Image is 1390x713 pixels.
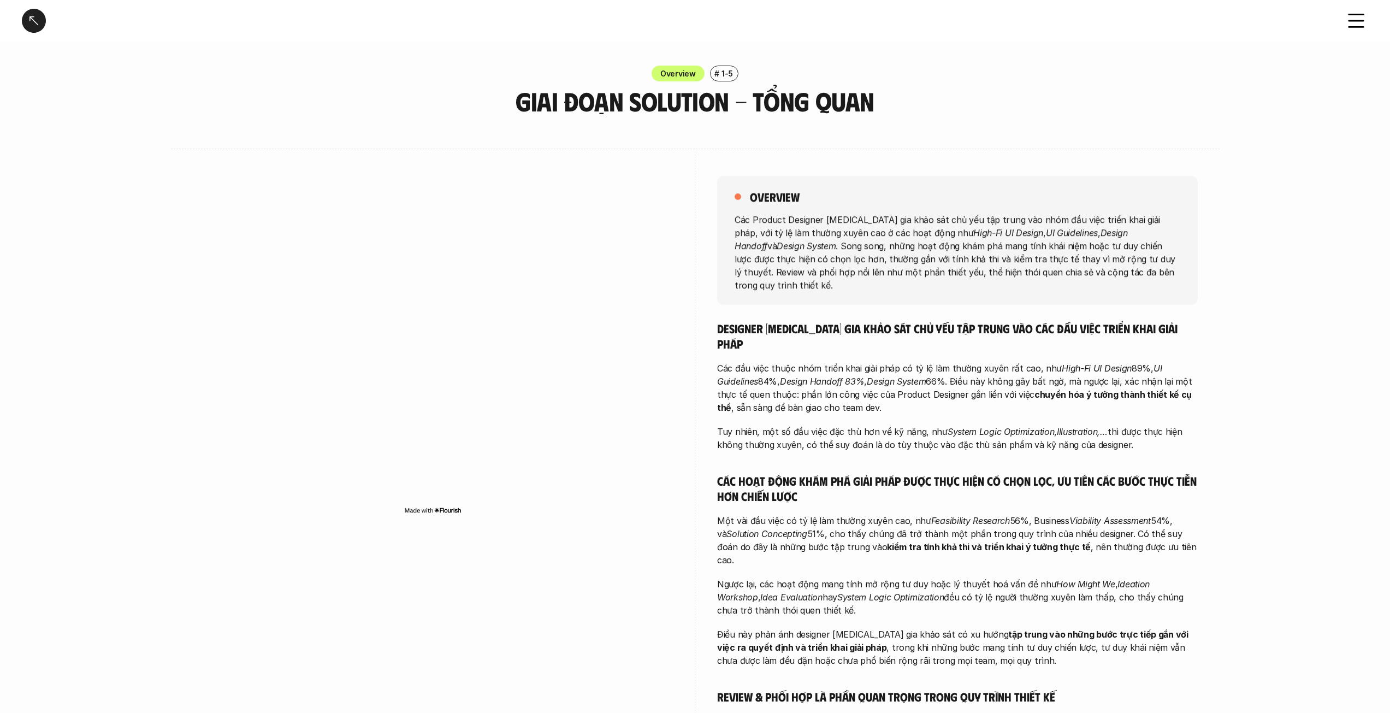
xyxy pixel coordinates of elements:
[717,514,1198,567] p: Một vài đầu việc có tỷ lệ làm thường xuyên cao, như 56%, Business 54%, và 51%, cho thấy chúng đã ...
[193,176,673,504] iframe: Interactive or visual content
[1069,515,1151,526] em: Viability Assessment
[463,87,927,116] h3: Giai đoạn Solution - Tổng quan
[717,578,1198,617] p: Ngược lại, các hoạt động mang tính mở rộng tư duy hoặc lý thuyết hoá vấn đề như , , hay đều có tỷ...
[717,362,1198,414] p: Các đầu việc thuộc nhóm triển khai giải pháp có tỷ lệ làm thường xuyên rất cao, như 89%, 84%, , 6...
[660,68,696,79] p: Overview
[867,376,926,387] em: Design System
[1046,227,1098,238] em: UI Guidelines
[717,425,1198,451] p: Tuy nhiên, một số đầu việc đặc thù hơn về kỹ năng, như , thì được thực hiện không thường xuyên, c...
[717,628,1198,667] p: Điều này phản ánh designer [MEDICAL_DATA] gia khảo sát có xu hướng , trong khi những bước mang tí...
[404,506,462,515] img: Made with Flourish
[780,376,865,387] em: Design Handoff 83%
[717,321,1198,351] h5: Designer [MEDICAL_DATA] gia khảo sát chủ yếu tập trung vào các đầu việc triển khai giải pháp
[714,69,719,78] h6: #
[777,240,836,251] em: Design System
[948,426,1055,437] em: System Logic Optimization
[1057,426,1108,437] em: Illustration,…
[973,227,1043,238] em: High-Fi UI Design
[721,68,733,79] p: 1-5
[717,689,1198,704] h5: Review & phối hợp là phần quan trọng trong quy trình thiết kế
[735,213,1180,291] p: Các Product Designer [MEDICAL_DATA] gia khảo sát chủ yếu tập trung vào nhóm đầu việc triển khai g...
[750,189,800,204] h5: overview
[726,528,807,539] em: Solution Concepting
[1062,363,1132,374] em: High-Fi UI Design
[735,227,1131,251] em: Design Handoff
[1056,579,1115,590] em: How Might We
[717,473,1198,503] h5: Các hoạt động khám phá giải pháp được thực hiện có chọn lọc, ưu tiên các bước thực tiễn hơn chiến...
[837,592,944,603] em: System Logic Optimization
[760,592,823,603] em: Idea Evaluation
[887,541,1091,552] strong: kiểm tra tính khả thi và triển khai ý tưởng thực tế
[931,515,1010,526] em: Feasibility Research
